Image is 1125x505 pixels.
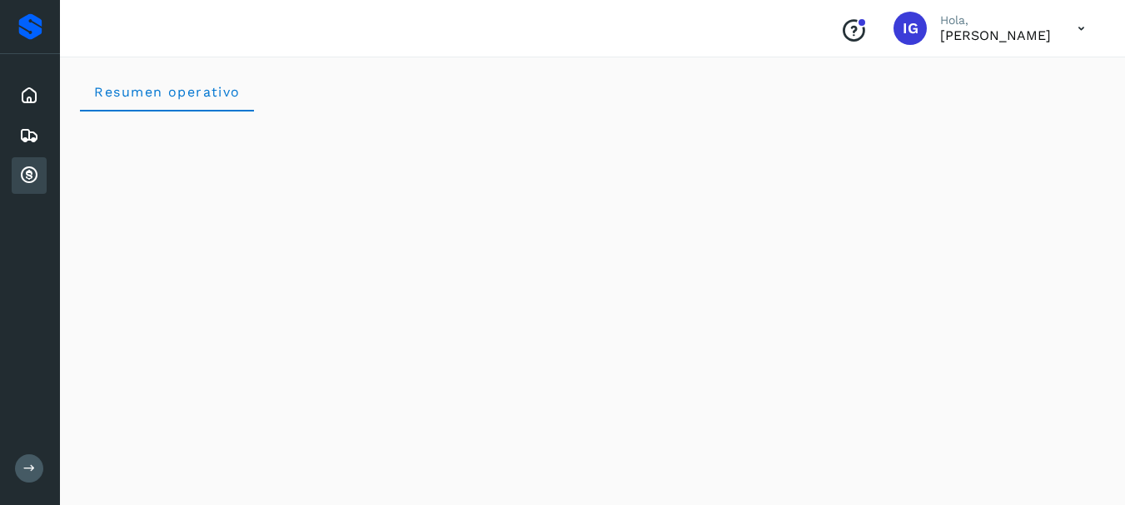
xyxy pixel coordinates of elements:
[12,157,47,194] div: Cuentas por cobrar
[940,27,1051,43] p: ISABEL GARDUÑO DORANTES
[12,117,47,154] div: Embarques
[940,13,1051,27] p: Hola,
[12,77,47,114] div: Inicio
[93,84,241,100] span: Resumen operativo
